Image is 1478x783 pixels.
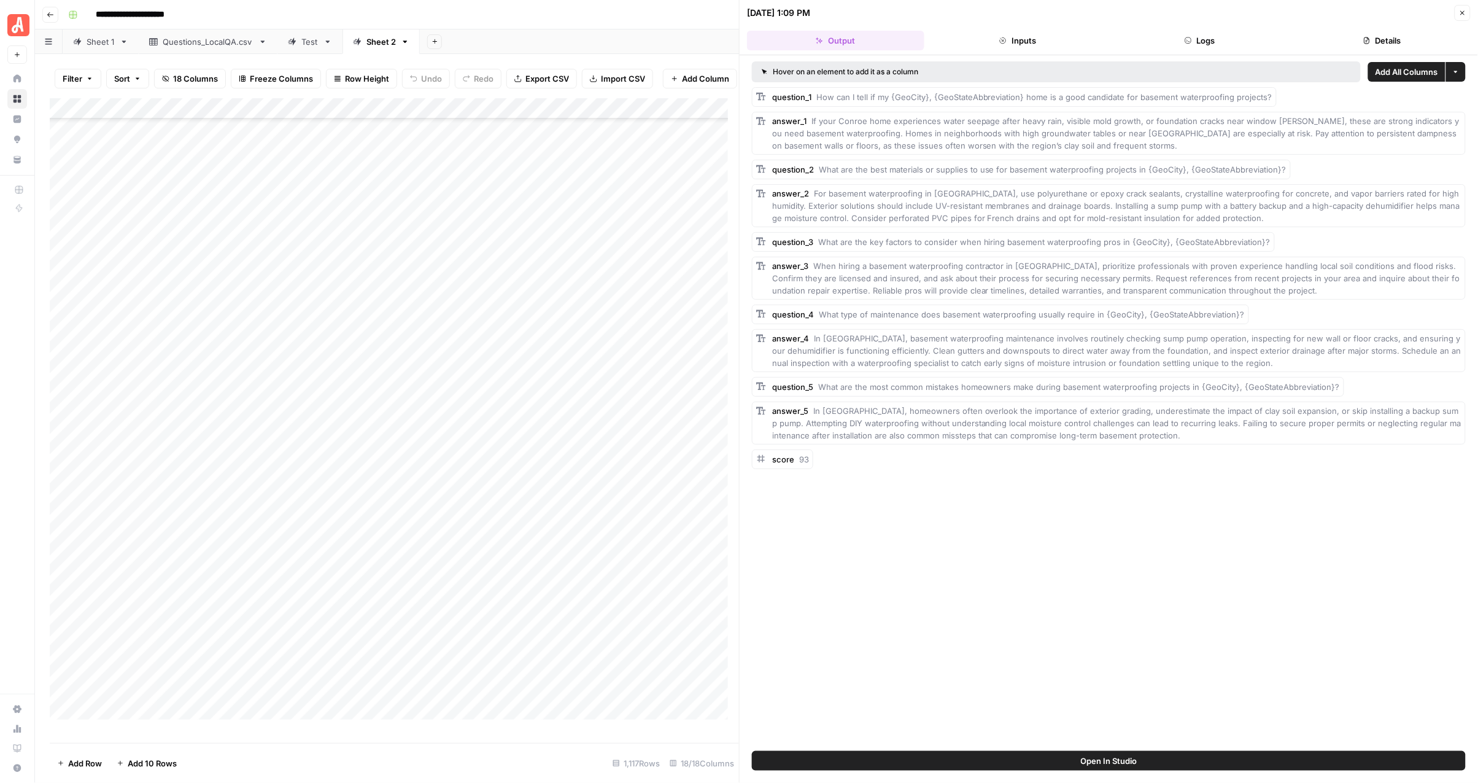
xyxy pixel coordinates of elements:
[7,69,27,88] a: Home
[772,189,809,198] span: answer_2
[231,69,321,88] button: Freeze Columns
[7,719,27,739] a: Usage
[7,109,27,129] a: Insights
[55,69,101,88] button: Filter
[772,406,808,416] span: answer_5
[109,754,184,773] button: Add 10 Rows
[87,36,115,48] div: Sheet 1
[7,699,27,719] a: Settings
[772,406,1461,440] span: In [GEOGRAPHIC_DATA], homeowners often overlook the importance of exterior grading, underestimate...
[50,754,109,773] button: Add Row
[421,72,442,85] span: Undo
[1293,31,1471,50] button: Details
[772,189,1462,223] span: For basement waterproofing in [GEOGRAPHIC_DATA], use polyurethane or epoxy crack sealants, crysta...
[818,237,1271,247] span: What are the key factors to consider when hiring basement waterproofing pros in {GeoCity}, {GeoSt...
[1112,31,1289,50] button: Logs
[7,89,27,109] a: Browse
[7,739,27,758] a: Learning Hub
[173,72,218,85] span: 18 Columns
[608,754,665,773] div: 1,117 Rows
[402,69,450,88] button: Undo
[747,31,924,50] button: Output
[772,116,1460,150] span: If your Conroe home experiences water seepage after heavy rain, visible mold growth, or foundatio...
[474,72,493,85] span: Redo
[818,382,1340,392] span: What are the most common mistakes homeowners make during basement waterproofing projects in {GeoC...
[772,116,807,126] span: answer_1
[663,69,737,88] button: Add Column
[772,237,813,247] span: question_3
[506,69,577,88] button: Export CSV
[163,36,253,48] div: Questions_LocalQA.csv
[342,29,420,54] a: Sheet 2
[7,10,27,41] button: Workspace: Angi
[819,310,1245,319] span: What type of maintenance does basement waterproofing usually require in {GeoCity}, {GeoStateAbbre...
[1081,755,1137,767] span: Open In Studio
[1368,62,1445,82] button: Add All Columns
[772,310,814,319] span: question_4
[128,757,177,769] span: Add 10 Rows
[63,72,82,85] span: Filter
[63,29,139,54] a: Sheet 1
[7,14,29,36] img: Angi Logo
[1375,66,1438,78] span: Add All Columns
[326,69,397,88] button: Row Height
[301,36,319,48] div: Test
[601,72,645,85] span: Import CSV
[250,72,313,85] span: Freeze Columns
[106,69,149,88] button: Sort
[139,29,277,54] a: Questions_LocalQA.csv
[7,150,27,169] a: Your Data
[772,261,808,271] span: answer_3
[747,7,810,19] div: [DATE] 1:09 PM
[154,69,226,88] button: 18 Columns
[816,92,1272,102] span: How can I tell if my {GeoCity}, {GeoStateAbbreviation} home is a good candidate for basement wate...
[7,130,27,149] a: Opportunities
[582,69,653,88] button: Import CSV
[752,751,1466,771] button: Open In Studio
[7,758,27,778] button: Help + Support
[277,29,342,54] a: Test
[345,72,389,85] span: Row Height
[772,261,1460,295] span: When hiring a basement waterproofing contractor in [GEOGRAPHIC_DATA], prioritize professionals wi...
[929,31,1107,50] button: Inputs
[455,69,501,88] button: Redo
[819,165,1286,174] span: What are the best materials or supplies to use for basement waterproofing projects in {GeoCity}, ...
[772,382,813,392] span: question_5
[772,165,814,174] span: question_2
[772,92,811,102] span: question_1
[366,36,396,48] div: Sheet 2
[772,333,1461,368] span: In [GEOGRAPHIC_DATA], basement waterproofing maintenance involves routinely checking sump pump op...
[525,72,569,85] span: Export CSV
[68,757,102,769] span: Add Row
[114,72,130,85] span: Sort
[772,333,809,343] span: answer_4
[772,454,794,464] span: score
[799,454,809,464] span: 93
[665,754,739,773] div: 18/18 Columns
[682,72,729,85] span: Add Column
[762,66,1135,77] div: Hover on an element to add it as a column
